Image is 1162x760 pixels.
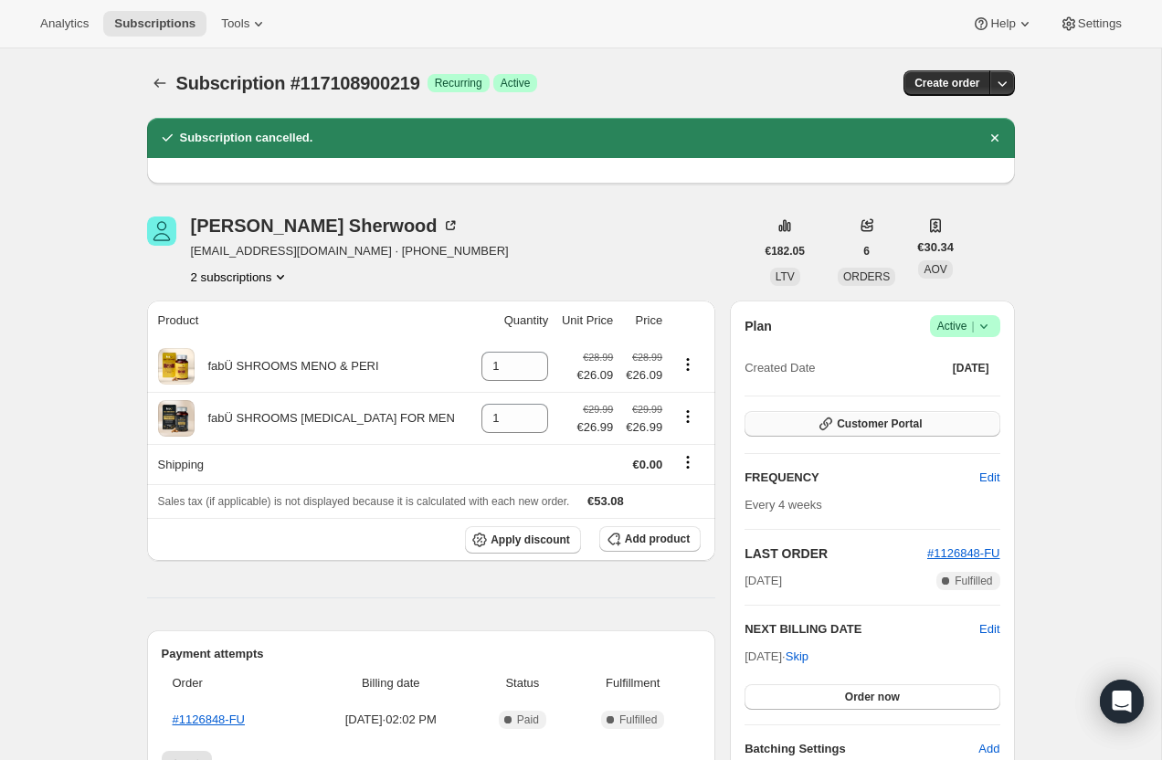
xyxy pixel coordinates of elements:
span: Tools [221,16,249,31]
span: Edit [979,469,999,487]
h2: Plan [745,317,772,335]
button: [DATE] [942,355,1000,381]
button: Analytics [29,11,100,37]
th: Unit Price [554,301,618,341]
button: Skip [775,642,819,671]
span: Paid [517,712,539,727]
button: Settings [1049,11,1133,37]
button: Product actions [673,406,702,427]
div: fabÜ SHROOMS [MEDICAL_DATA] FOR MEN [195,409,455,427]
h2: LAST ORDER [745,544,927,563]
span: €30.34 [917,238,954,257]
button: Apply discount [465,526,581,554]
h6: Batching Settings [745,740,978,758]
span: €26.09 [577,366,614,385]
button: Customer Portal [745,411,999,437]
span: Recurring [435,76,482,90]
small: €28.99 [632,352,662,363]
span: Skip [786,648,808,666]
button: Shipping actions [673,452,702,472]
span: [EMAIL_ADDRESS][DOMAIN_NAME] · [PHONE_NUMBER] [191,242,509,260]
span: €53.08 [587,494,624,508]
button: Order now [745,684,999,710]
a: #1126848-FU [927,546,1000,560]
span: ORDERS [843,270,890,283]
th: Order [162,663,307,703]
span: €26.99 [577,418,614,437]
div: Open Intercom Messenger [1100,680,1144,723]
span: Analytics [40,16,89,31]
span: Create order [914,76,979,90]
span: Created Date [745,359,815,377]
span: Add [978,740,999,758]
button: 6 [852,238,881,264]
th: Product [147,301,473,341]
span: €26.09 [624,366,662,385]
button: Edit [968,463,1010,492]
span: €182.05 [766,244,805,259]
span: Order now [845,690,900,704]
button: Tools [210,11,279,37]
small: €29.99 [632,404,662,415]
span: Active [937,317,993,335]
small: €28.99 [583,352,613,363]
button: €182.05 [755,238,816,264]
th: Quantity [473,301,554,341]
a: #1126848-FU [173,712,246,726]
th: Shipping [147,444,473,484]
span: LTV [776,270,795,283]
button: Subscriptions [103,11,206,37]
h2: Payment attempts [162,645,702,663]
span: Status [481,674,565,692]
span: Billing date [312,674,470,692]
small: €29.99 [583,404,613,415]
span: Help [990,16,1015,31]
span: [DATE] [953,361,989,375]
span: Subscription #117108900219 [176,73,420,93]
button: Create order [903,70,990,96]
span: [DATE] [745,572,782,590]
img: product img [158,348,195,385]
button: #1126848-FU [927,544,1000,563]
span: 6 [863,244,870,259]
img: product img [158,400,195,437]
span: Fulfilled [955,574,992,588]
span: Every 4 weeks [745,498,822,512]
span: Marc Sherwood [147,216,176,246]
span: Active [501,76,531,90]
span: Subscriptions [114,16,195,31]
button: Dismiss notification [982,125,1008,151]
button: Subscriptions [147,70,173,96]
span: €0.00 [633,458,663,471]
span: Fulfillment [576,674,690,692]
span: AOV [924,263,946,276]
button: Product actions [191,268,290,286]
span: Add product [625,532,690,546]
span: [DATE] · [745,649,808,663]
div: [PERSON_NAME] Sherwood [191,216,460,235]
div: fabÜ SHROOMS MENO & PERI [195,357,379,375]
span: Settings [1078,16,1122,31]
th: Price [618,301,668,341]
span: [DATE] · 02:02 PM [312,711,470,729]
h2: FREQUENCY [745,469,979,487]
h2: NEXT BILLING DATE [745,620,979,639]
span: | [971,319,974,333]
span: Customer Portal [837,417,922,431]
span: €26.99 [624,418,662,437]
button: Add product [599,526,701,552]
span: Apply discount [491,533,570,547]
span: Fulfilled [619,712,657,727]
span: Sales tax (if applicable) is not displayed because it is calculated with each new order. [158,495,570,508]
h2: Subscription cancelled. [180,129,313,147]
button: Product actions [673,354,702,375]
button: Help [961,11,1044,37]
button: Edit [979,620,999,639]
